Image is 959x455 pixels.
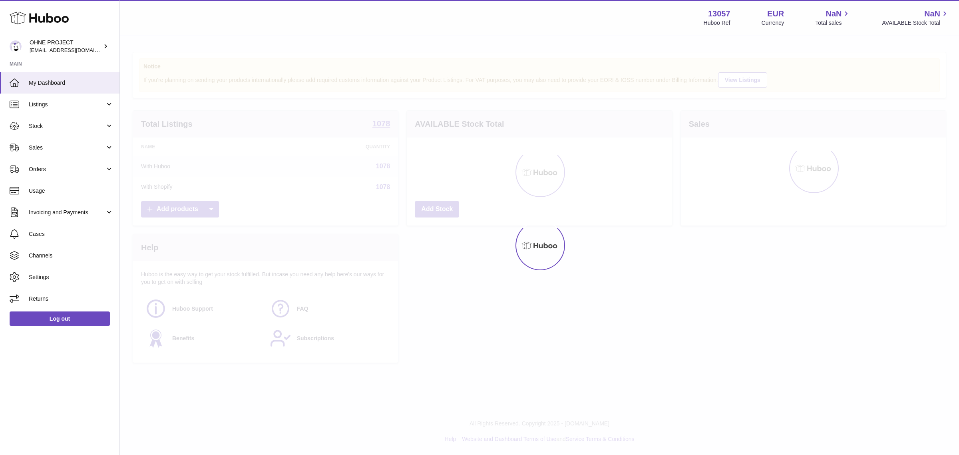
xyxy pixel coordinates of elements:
[767,8,784,19] strong: EUR
[10,311,110,326] a: Log out
[10,40,22,52] img: internalAdmin-13057@internal.huboo.com
[29,295,113,303] span: Returns
[29,166,105,173] span: Orders
[29,187,113,195] span: Usage
[815,19,851,27] span: Total sales
[29,230,113,238] span: Cases
[30,47,117,53] span: [EMAIL_ADDRESS][DOMAIN_NAME]
[704,19,730,27] div: Huboo Ref
[29,79,113,87] span: My Dashboard
[708,8,730,19] strong: 13057
[924,8,940,19] span: NaN
[29,209,105,216] span: Invoicing and Payments
[762,19,784,27] div: Currency
[882,8,949,27] a: NaN AVAILABLE Stock Total
[29,144,105,152] span: Sales
[29,252,113,259] span: Channels
[815,8,851,27] a: NaN Total sales
[882,19,949,27] span: AVAILABLE Stock Total
[826,8,842,19] span: NaN
[29,273,113,281] span: Settings
[30,39,101,54] div: OHNE PROJECT
[29,122,105,130] span: Stock
[29,101,105,108] span: Listings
